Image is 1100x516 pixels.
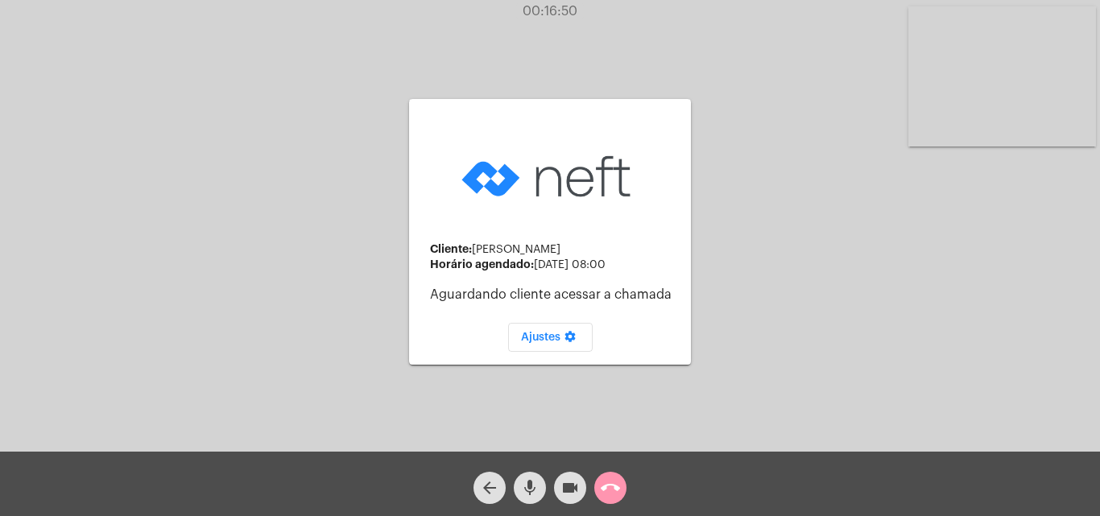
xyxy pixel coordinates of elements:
[520,478,540,497] mat-icon: mic
[430,287,678,302] p: Aguardando cliente acessar a chamada
[430,243,678,256] div: [PERSON_NAME]
[508,323,593,352] button: Ajustes
[521,332,580,343] span: Ajustes
[430,243,472,254] strong: Cliente:
[601,478,620,497] mat-icon: call_end
[523,5,577,18] span: 00:16:50
[480,478,499,497] mat-icon: arrow_back
[430,258,678,271] div: [DATE] 08:00
[430,258,534,270] strong: Horário agendado:
[560,478,580,497] mat-icon: videocam
[560,330,580,349] mat-icon: settings
[457,130,643,223] img: logo-neft-novo-2.png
